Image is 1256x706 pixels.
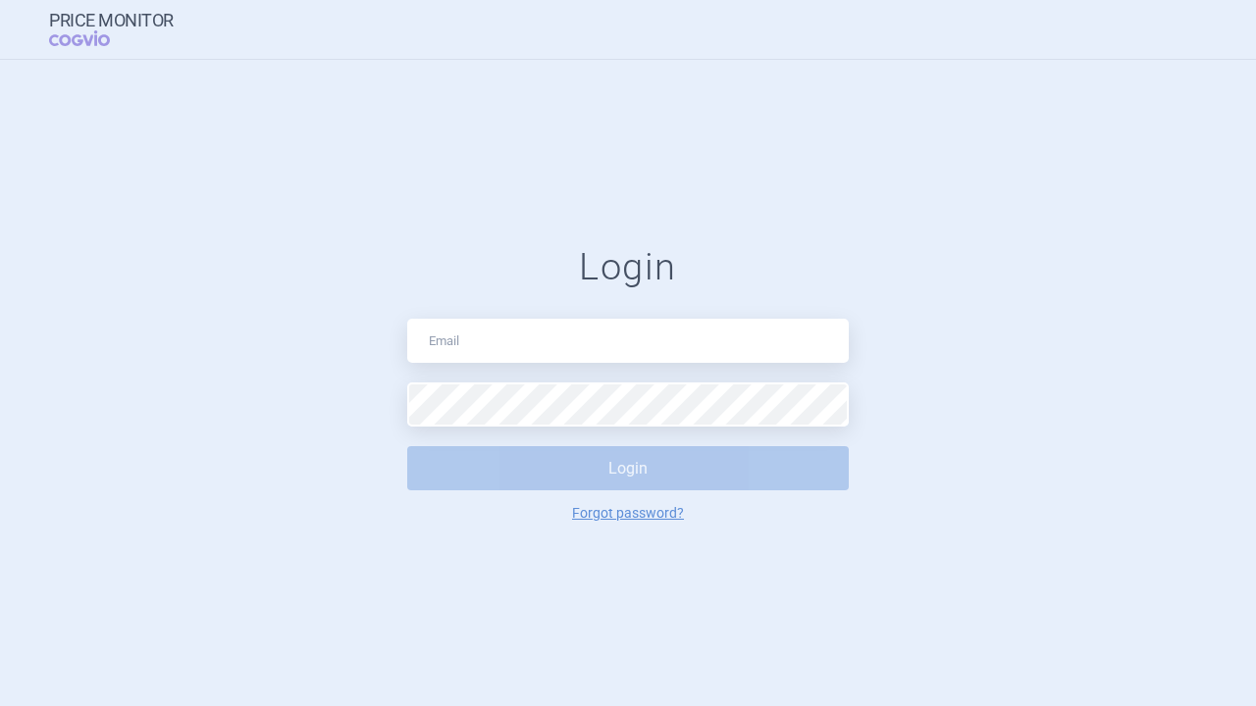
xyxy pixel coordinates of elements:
strong: Price Monitor [49,11,174,30]
h1: Login [407,245,849,290]
a: Price MonitorCOGVIO [49,11,174,48]
span: COGVIO [49,30,137,46]
a: Forgot password? [572,506,684,520]
button: Login [407,446,849,490]
input: Email [407,319,849,363]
